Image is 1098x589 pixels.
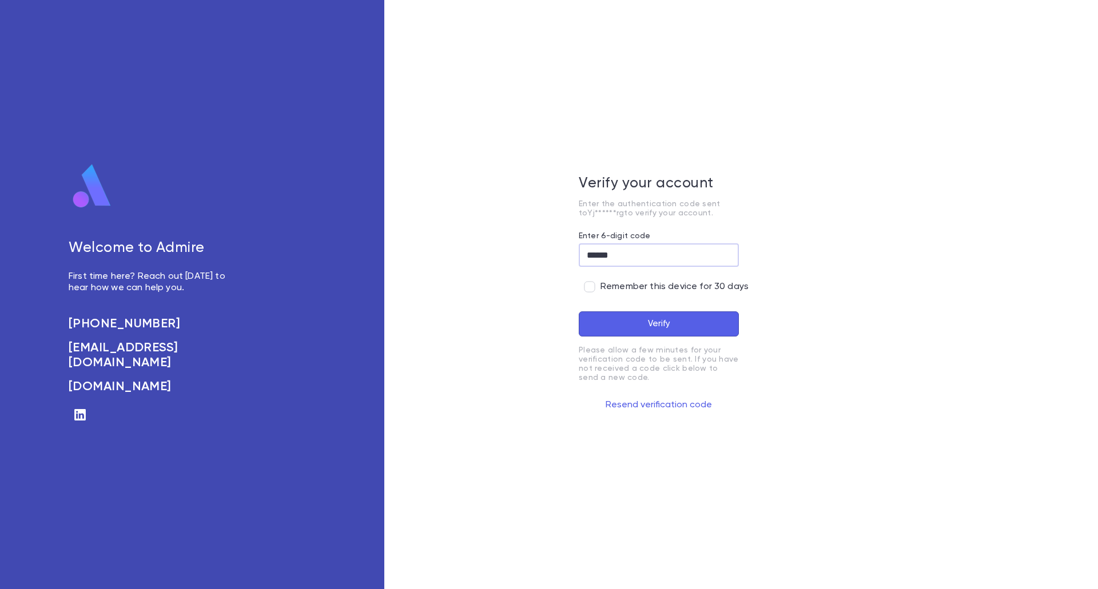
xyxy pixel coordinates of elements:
h5: Welcome to Admire [69,240,238,257]
p: Please allow a few minutes for your verification code to be sent. If you have not received a code... [579,346,739,382]
button: Verify [579,311,739,336]
a: [PHONE_NUMBER] [69,316,238,331]
h5: Verify your account [579,175,739,193]
a: [EMAIL_ADDRESS][DOMAIN_NAME] [69,340,238,370]
img: logo [69,163,116,209]
button: Resend verification code [579,396,739,414]
p: First time here? Reach out [DATE] to hear how we can help you. [69,271,238,294]
p: Enter the authentication code sent to Yj******rg to verify your account. [579,199,739,218]
label: Enter 6-digit code [579,231,651,241]
span: Remember this device for 30 days [600,281,749,293]
a: [DOMAIN_NAME] [69,379,238,394]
